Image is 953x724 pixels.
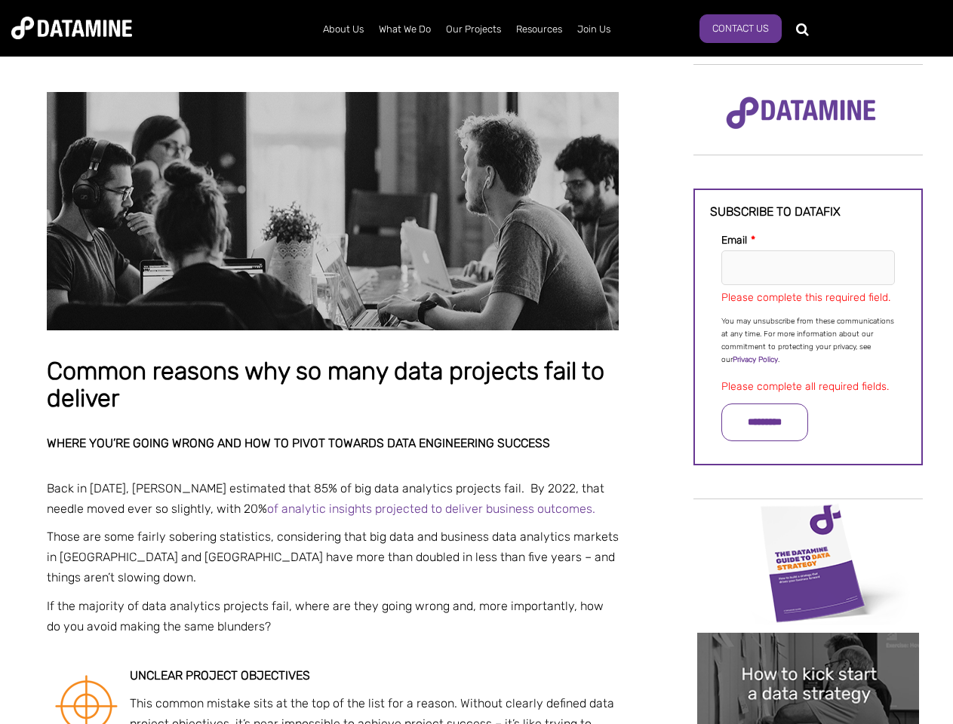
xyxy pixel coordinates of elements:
[47,478,619,519] p: Back in [DATE], [PERSON_NAME] estimated that 85% of big data analytics projects fail. By 2022, th...
[47,526,619,588] p: Those are some fairly sobering statistics, considering that big data and business data analytics ...
[267,502,595,516] a: of analytic insights projected to deliver business outcomes.
[11,17,132,39] img: Datamine
[721,291,890,304] label: Please complete this required field.
[697,501,919,625] img: Data Strategy Cover thumbnail
[509,10,570,49] a: Resources
[721,380,889,393] label: Please complete all required fields.
[721,234,747,247] span: Email
[130,668,310,683] strong: Unclear project objectives
[733,355,778,364] a: Privacy Policy
[47,92,619,330] img: Common reasons why so many data projects fail to deliver
[721,315,895,367] p: You may unsubscribe from these communications at any time. For more information about our commitm...
[570,10,618,49] a: Join Us
[710,205,906,219] h3: Subscribe to datafix
[371,10,438,49] a: What We Do
[47,596,619,637] p: If the majority of data analytics projects fail, where are they going wrong and, more importantly...
[716,87,886,140] img: Datamine Logo No Strapline - Purple
[47,437,619,450] h2: Where you’re going wrong and how to pivot towards data engineering success
[438,10,509,49] a: Our Projects
[47,358,619,412] h1: Common reasons why so many data projects fail to deliver
[699,14,782,43] a: Contact Us
[315,10,371,49] a: About Us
